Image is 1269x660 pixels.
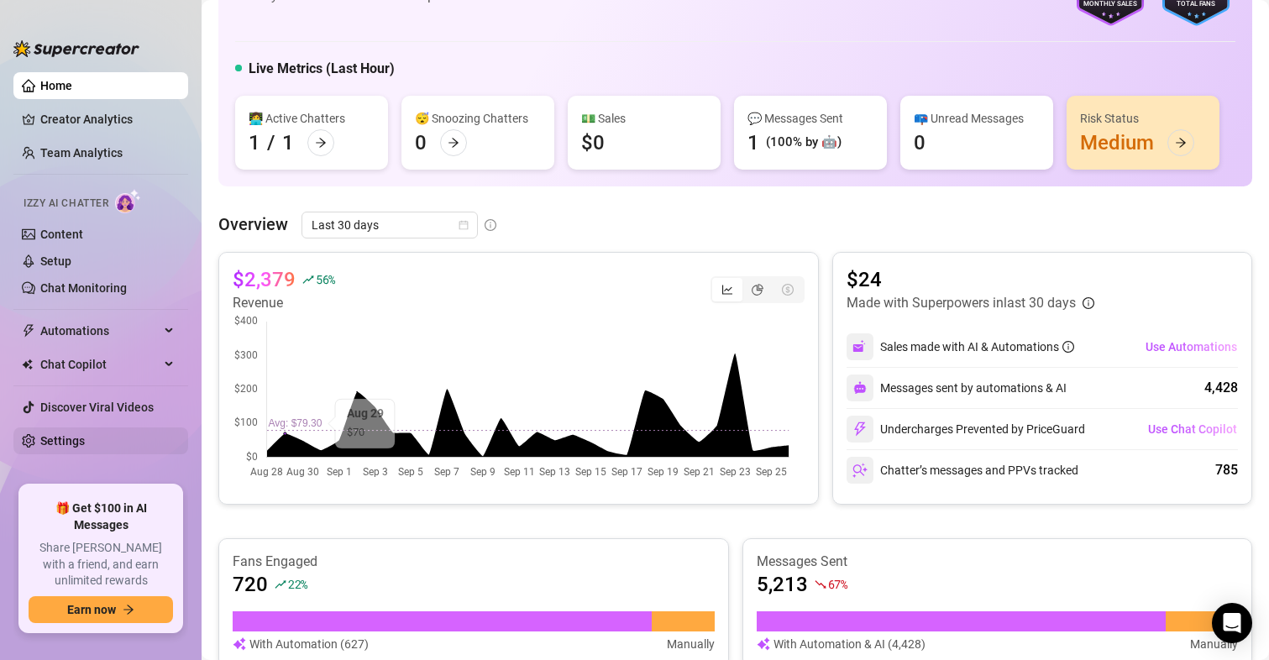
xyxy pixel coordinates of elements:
[773,635,926,653] article: With Automation & AI (4,428)
[233,571,268,598] article: 720
[847,266,1094,293] article: $24
[847,416,1085,443] div: Undercharges Prevented by PriceGuard
[914,129,926,156] div: 0
[721,284,733,296] span: line-chart
[847,293,1076,313] article: Made with Superpowers in last 30 days
[40,317,160,344] span: Automations
[1146,340,1237,354] span: Use Automations
[22,359,33,370] img: Chat Copilot
[40,281,127,295] a: Chat Monitoring
[485,219,496,231] span: info-circle
[312,212,468,238] span: Last 30 days
[1215,460,1238,480] div: 785
[218,212,288,237] article: Overview
[40,146,123,160] a: Team Analytics
[29,540,173,589] span: Share [PERSON_NAME] with a friend, and earn unlimited rewards
[1080,109,1206,128] div: Risk Status
[782,284,794,296] span: dollar-circle
[1145,333,1238,360] button: Use Automations
[711,276,805,303] div: segmented control
[123,604,134,615] span: arrow-right
[1148,422,1237,436] span: Use Chat Copilot
[581,129,605,156] div: $0
[1062,341,1074,353] span: info-circle
[282,129,294,156] div: 1
[752,284,763,296] span: pie-chart
[847,375,1067,401] div: Messages sent by automations & AI
[852,339,868,354] img: svg%3e
[115,189,141,213] img: AI Chatter
[22,324,35,338] span: thunderbolt
[40,434,85,448] a: Settings
[1212,603,1252,643] div: Open Intercom Messenger
[852,422,868,437] img: svg%3e
[40,106,175,133] a: Creator Analytics
[288,576,307,592] span: 22 %
[880,338,1074,356] div: Sales made with AI & Automations
[1175,137,1187,149] span: arrow-right
[766,133,842,153] div: (100% by 🤖)
[67,603,116,616] span: Earn now
[316,271,335,287] span: 56 %
[249,635,369,653] article: With Automation (627)
[828,576,847,592] span: 67 %
[40,401,154,414] a: Discover Viral Videos
[815,579,826,590] span: fall
[233,266,296,293] article: $2,379
[1083,297,1094,309] span: info-circle
[581,109,707,128] div: 💵 Sales
[852,463,868,478] img: svg%3e
[757,635,770,653] img: svg%3e
[275,579,286,590] span: rise
[1190,635,1238,653] article: Manually
[459,220,469,230] span: calendar
[853,381,867,395] img: svg%3e
[249,129,260,156] div: 1
[29,500,173,533] span: 🎁 Get $100 in AI Messages
[24,196,108,212] span: Izzy AI Chatter
[13,40,139,57] img: logo-BBDzfeDw.svg
[233,293,335,313] article: Revenue
[1204,378,1238,398] div: 4,428
[249,109,375,128] div: 👩‍💻 Active Chatters
[40,254,71,268] a: Setup
[847,457,1078,484] div: Chatter’s messages and PPVs tracked
[448,137,459,149] span: arrow-right
[415,109,541,128] div: 😴 Snoozing Chatters
[747,129,759,156] div: 1
[747,109,873,128] div: 💬 Messages Sent
[233,635,246,653] img: svg%3e
[29,596,173,623] button: Earn nowarrow-right
[40,79,72,92] a: Home
[233,553,715,571] article: Fans Engaged
[302,274,314,285] span: rise
[415,129,427,156] div: 0
[40,351,160,378] span: Chat Copilot
[40,228,83,241] a: Content
[757,553,1239,571] article: Messages Sent
[1147,416,1238,443] button: Use Chat Copilot
[914,109,1040,128] div: 📪 Unread Messages
[249,59,395,79] h5: Live Metrics (Last Hour)
[667,635,715,653] article: Manually
[757,571,808,598] article: 5,213
[315,137,327,149] span: arrow-right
